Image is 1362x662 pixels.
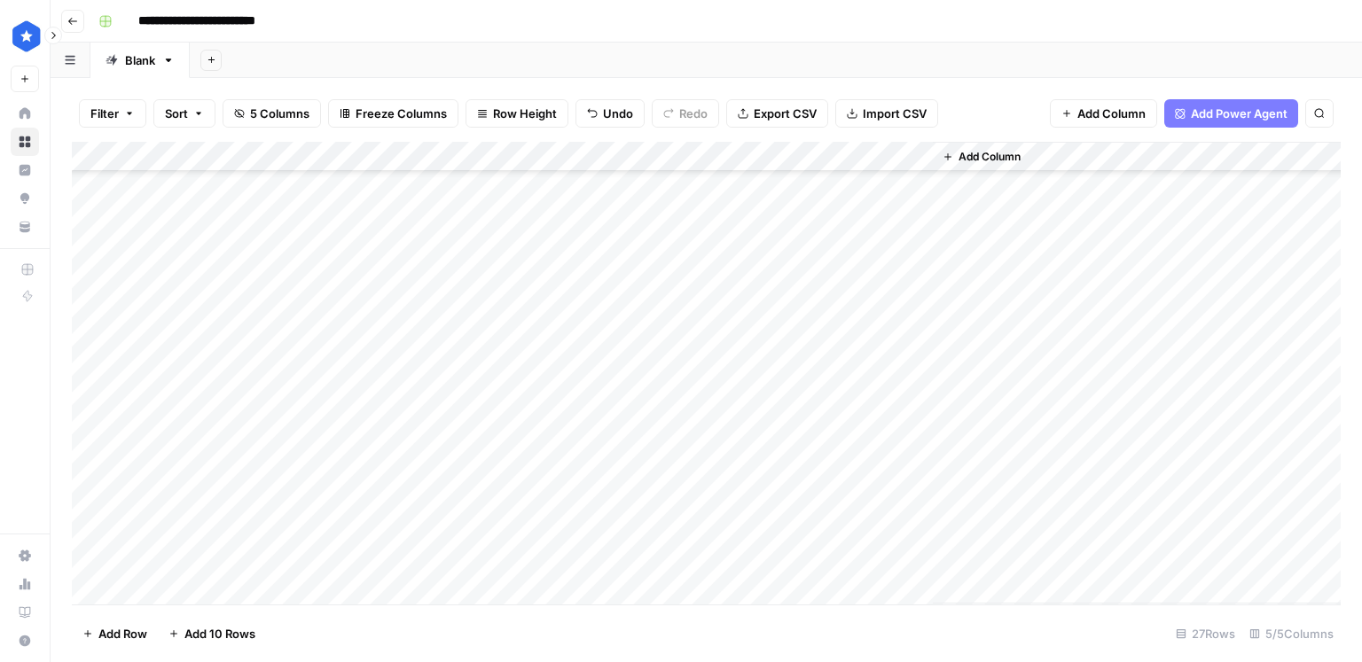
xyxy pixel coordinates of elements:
[11,598,39,627] a: Learning Hub
[1169,619,1242,648] div: 27 Rows
[679,105,708,122] span: Redo
[726,99,828,128] button: Export CSV
[11,14,39,58] button: Workspace: ConsumerAffairs
[754,105,817,122] span: Export CSV
[1164,99,1298,128] button: Add Power Agent
[835,99,938,128] button: Import CSV
[1050,99,1157,128] button: Add Column
[1077,105,1146,122] span: Add Column
[184,625,255,643] span: Add 10 Rows
[11,213,39,241] a: Your Data
[328,99,458,128] button: Freeze Columns
[11,627,39,655] button: Help + Support
[98,625,147,643] span: Add Row
[11,99,39,128] a: Home
[158,619,266,648] button: Add 10 Rows
[356,105,447,122] span: Freeze Columns
[603,105,633,122] span: Undo
[165,105,188,122] span: Sort
[1242,619,1341,648] div: 5/5 Columns
[153,99,215,128] button: Sort
[223,99,321,128] button: 5 Columns
[1191,105,1288,122] span: Add Power Agent
[575,99,645,128] button: Undo
[11,184,39,213] a: Opportunities
[11,156,39,184] a: Insights
[466,99,568,128] button: Row Height
[11,128,39,156] a: Browse
[959,149,1021,165] span: Add Column
[863,105,927,122] span: Import CSV
[11,570,39,598] a: Usage
[652,99,719,128] button: Redo
[935,145,1028,168] button: Add Column
[493,105,557,122] span: Row Height
[90,43,190,78] a: Blank
[11,20,43,52] img: ConsumerAffairs Logo
[72,619,158,648] button: Add Row
[90,105,119,122] span: Filter
[250,105,309,122] span: 5 Columns
[79,99,146,128] button: Filter
[11,541,39,570] a: Settings
[125,51,155,69] div: Blank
